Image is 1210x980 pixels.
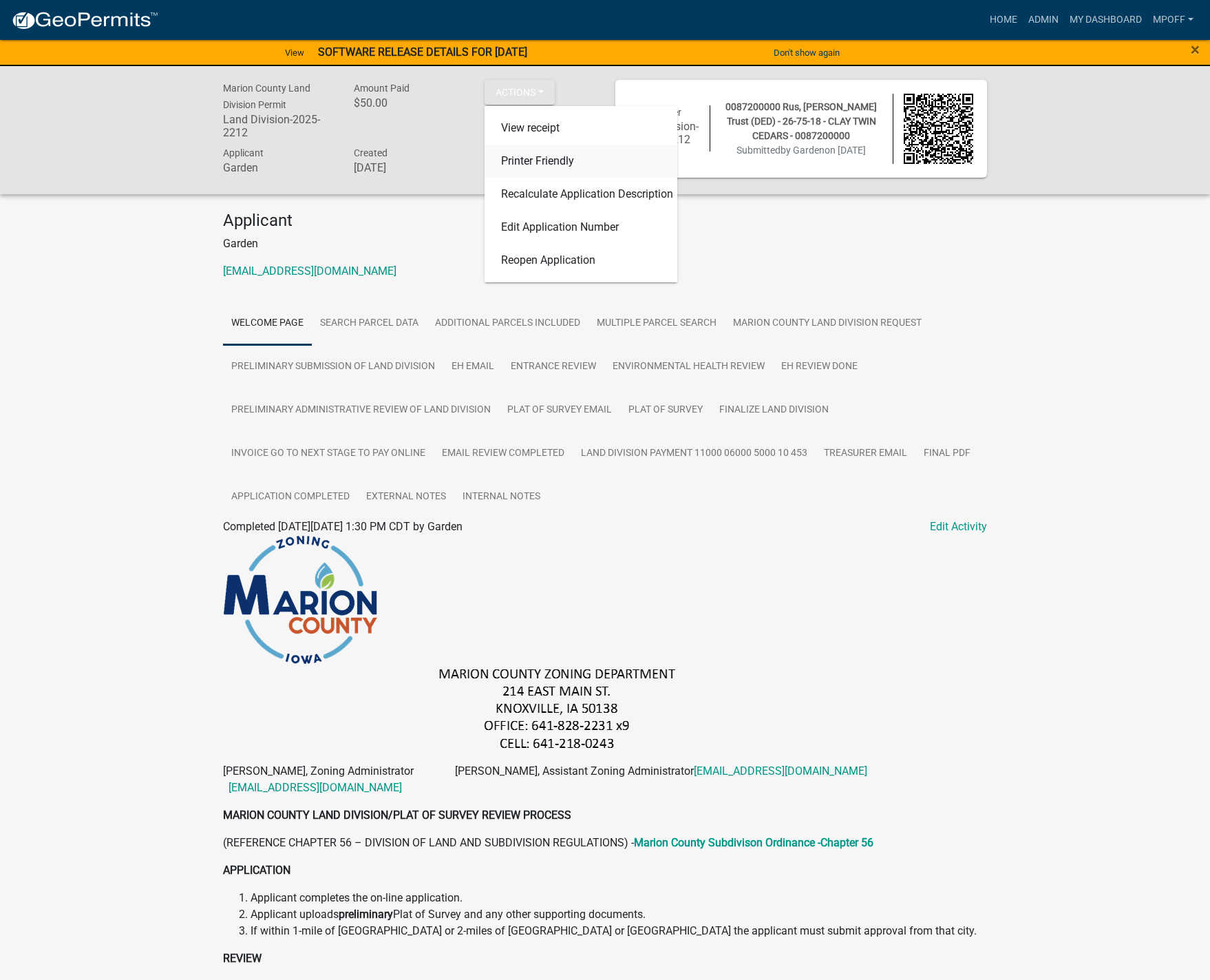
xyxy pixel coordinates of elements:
a: Edit Application Number [485,211,677,244]
a: Printer Friendly [485,145,677,178]
a: Search Parcel Data [312,302,427,346]
a: Preliminary Submission of Land Division [223,345,443,389]
span: × [1191,40,1200,59]
a: [EMAIL_ADDRESS][DOMAIN_NAME] [223,264,396,278]
span: Marion County Land Division Permit [223,83,310,110]
a: Environmental Health Review [604,345,773,389]
strong: MARION COUNTY LAND DIVISION/PLAT OF SURVEY REVIEW PROCESS [223,809,571,822]
strong: APPLICATION [223,864,290,877]
span: Completed [DATE][DATE] 1:30 PM CDT by Garden [223,520,463,533]
a: EH Email [443,345,502,389]
p: [PERSON_NAME], Zoning Administrator [PERSON_NAME], Assistant Zoning Administrator [223,763,987,796]
button: Actions [485,80,555,105]
a: Preliminary Administrative Review of Land Division [223,388,499,432]
span: Created [354,147,388,158]
a: View [279,41,310,64]
li: Applicant uploads Plat of Survey and any other supporting documents. [251,906,987,923]
a: Land Division Payment 11000 06000 5000 10 453 [573,432,816,476]
a: EH Review done [773,345,866,389]
a: [EMAIL_ADDRESS][DOMAIN_NAME] [229,781,402,794]
a: Reopen Application [485,244,677,277]
a: Finalize Land Division [711,388,837,432]
a: Multiple Parcel Search [588,302,725,346]
a: Marion County Subdivison Ordinance -Chapter 56 [634,836,873,849]
a: Invoice GO TO NEXT STAGE TO PAY ONLINE [223,432,434,476]
h6: [DATE] [354,161,464,174]
a: Plat of Survey [620,388,711,432]
span: Amount Paid [354,83,410,94]
a: View receipt [485,112,677,145]
a: External Notes [358,475,454,519]
span: by Garden [781,145,825,156]
a: Treasurer Email [816,432,915,476]
a: Home [984,7,1023,33]
a: Internal Notes [454,475,549,519]
a: mpoff [1147,7,1199,33]
h6: Garden [223,161,333,174]
a: Marion County Land Division Request [725,302,930,346]
a: Admin [1023,7,1064,33]
strong: REVIEW [223,952,262,965]
a: Edit Activity [930,519,987,535]
h4: Applicant [223,211,987,231]
div: Actions [485,106,677,282]
strong: SOFTWARE RELEASE DETAILS FOR [DATE] [318,45,527,59]
a: Additional Parcels Included [427,302,588,346]
span: Submitted on [DATE] [736,145,866,156]
a: Recalculate Application Description [485,178,677,211]
a: Final PDF [915,432,979,476]
a: Plat of Survey Email [499,388,620,432]
a: Entrance Review [502,345,604,389]
li: If within 1-mile of [GEOGRAPHIC_DATA] or 2-miles of [GEOGRAPHIC_DATA] or [GEOGRAPHIC_DATA] the ap... [251,923,987,939]
a: [EMAIL_ADDRESS][DOMAIN_NAME] [694,764,867,778]
p: Garden [223,236,987,252]
a: Email Review Completed [434,432,573,476]
img: image_3ec4d141-42a6-46c6-9cb6-e4a797db52ef.png [223,535,378,665]
button: Don't show again [768,41,845,64]
a: Welcome Page [223,302,312,346]
a: Application Completed [223,475,358,519]
img: image_f37a4f6b-998b-4d6b-ba42-11951b6f9b75.png [223,665,894,752]
span: Applicant [223,147,264,158]
p: (REFERENCE CHAPTER 56 – DIVISION OF LAND AND SUBDIVISION REGULATIONS) - [223,835,987,851]
span: 0087200000 Rus, [PERSON_NAME] Trust (DED) - 26-75-18 - CLAY TWIN CEDARS - 0087200000 [725,101,877,141]
h6: $50.00 [354,96,464,110]
img: QR code [904,94,974,164]
button: Close [1191,41,1200,58]
h6: Land Division-2025-2212 [223,113,333,139]
li: Applicant completes the on-line application. [251,890,987,906]
strong: preliminary [339,908,393,921]
a: My Dashboard [1064,7,1147,33]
